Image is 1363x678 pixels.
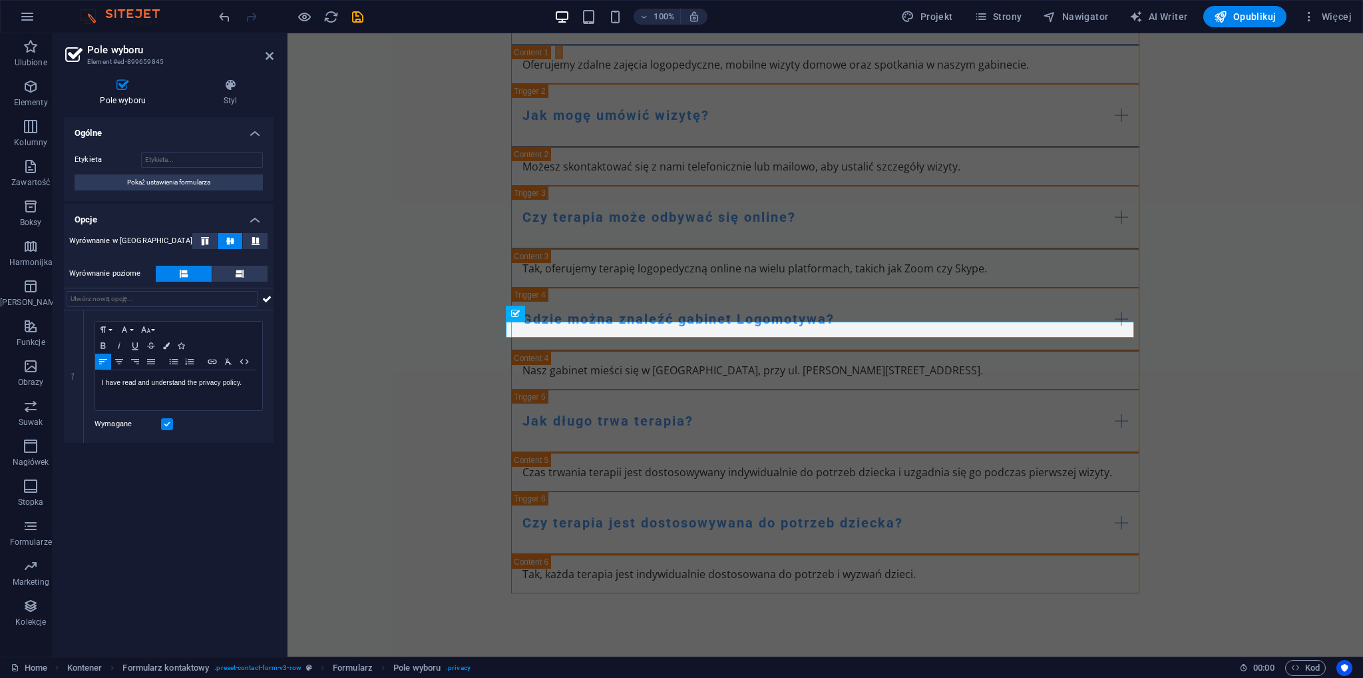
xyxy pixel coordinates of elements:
button: Align Center [111,354,127,370]
i: Ten element jest konfigurowalnym ustawieniem wstępnym [306,664,312,671]
button: Kod [1285,660,1326,676]
button: Font Family [116,322,138,338]
h2: Pole wyboru [87,44,274,56]
span: Opublikuj [1214,10,1276,23]
button: undo [216,9,232,25]
span: Strony [974,10,1022,23]
button: Kliknij tutaj, aby wyjść z trybu podglądu i kontynuować edycję [296,9,312,25]
button: save [349,9,365,25]
button: Align Left [95,354,111,370]
em: 1 [63,371,82,382]
p: Ulubione [15,57,47,68]
button: Nawigator [1038,6,1113,27]
button: 100% [634,9,681,25]
button: Icons [174,338,188,354]
button: Unordered List [166,354,182,370]
a: Kliknij, aby anulować zaznaczenie. Kliknij dwukrotnie, aby otworzyć Strony [11,660,47,676]
p: Zawartość [11,177,50,188]
p: Suwak [19,417,43,428]
button: Align Right [127,354,143,370]
button: Insert Link [204,354,220,370]
p: Kolumny [14,137,47,148]
span: AI Writer [1129,10,1187,23]
div: Projekt (Ctrl+Alt+Y) [896,6,958,27]
label: Wyrównanie poziome [69,266,156,282]
i: Przeładuj stronę [323,9,339,25]
button: Strony [969,6,1028,27]
h4: Pole wyboru [64,79,188,107]
button: Bold (Ctrl+B) [95,338,111,354]
span: Projekt [901,10,952,23]
h4: Opcje [64,204,274,228]
label: Wyrównanie w [GEOGRAPHIC_DATA] [69,233,192,249]
p: Boksy [20,217,42,228]
span: Kod [1291,660,1320,676]
span: . privacy [446,660,471,676]
button: reload [323,9,339,25]
button: Align Justify [143,354,159,370]
span: 00 00 [1253,660,1274,676]
h4: Ogólne [64,117,274,141]
p: Formularze [10,537,52,547]
p: Obrazy [18,377,44,388]
p: Funkcje [17,337,45,348]
p: I have read and understand the privacy policy. [102,377,256,389]
span: Kliknij, aby zaznaczyć. Kliknij dwukrotnie, aby edytować [393,660,441,676]
button: AI Writer [1124,6,1193,27]
span: Kliknij, aby zaznaczyć. Kliknij dwukrotnie, aby edytować [333,660,373,676]
button: Opublikuj [1203,6,1286,27]
button: Ordered List [182,354,198,370]
button: HTML [236,354,252,370]
span: Pokaż ustawienia formularza [127,174,210,190]
label: Wymagane [95,416,161,432]
p: Elementy [14,97,48,108]
button: Paragraph Format [95,322,116,338]
span: Nawigator [1043,10,1108,23]
button: Colors [159,338,174,354]
h4: Styl [188,79,274,107]
button: Usercentrics [1336,660,1352,676]
button: Strikethrough [143,338,159,354]
span: . preset-contact-form-v3-row [214,660,301,676]
span: Więcej [1302,10,1352,23]
p: Marketing [13,577,49,587]
button: Więcej [1297,6,1357,27]
input: Utwórz nową opcję... [67,291,258,307]
h6: Czas sesji [1239,660,1274,676]
h3: Element #ed-899659845 [87,56,247,68]
span: : [1263,663,1265,673]
button: Clear Formatting [220,354,236,370]
button: Font Size [138,322,159,338]
label: Etykieta [75,152,141,168]
h6: 100% [654,9,675,25]
i: Cofnij: Zmień opcje (Ctrl+Z) [217,9,232,25]
button: Pokaż ustawienia formularza [75,174,263,190]
button: Italic (Ctrl+I) [111,338,127,354]
i: Zapisz (Ctrl+S) [350,9,365,25]
input: Etykieta... [141,152,263,168]
nav: breadcrumb [67,660,471,676]
span: Kliknij, aby zaznaczyć. Kliknij dwukrotnie, aby edytować [67,660,102,676]
img: Editor Logo [77,9,176,25]
p: Nagłówek [13,457,49,468]
p: Harmonijka [9,257,53,268]
p: Kolekcje [15,617,46,627]
button: Projekt [896,6,958,27]
p: Stopka [18,497,44,508]
span: Kliknij, aby zaznaczyć. Kliknij dwukrotnie, aby edytować [122,660,209,676]
button: Underline (Ctrl+U) [127,338,143,354]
